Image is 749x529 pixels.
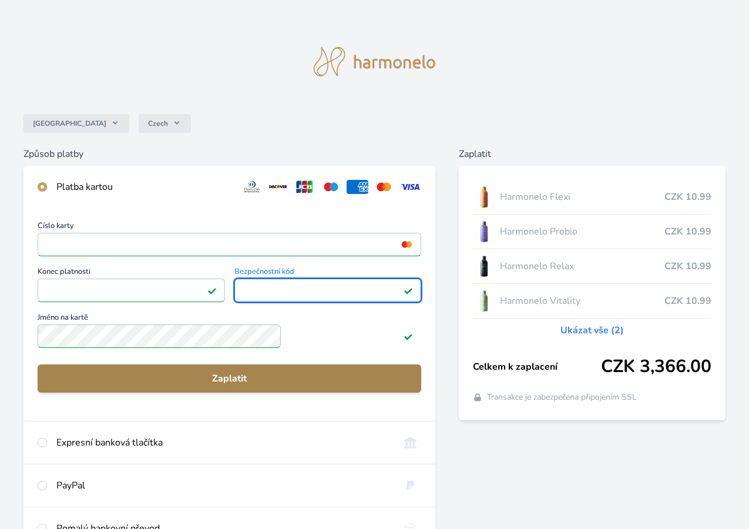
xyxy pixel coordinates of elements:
[399,478,421,493] img: paypal.svg
[23,147,435,161] h6: Způsob platby
[241,180,263,194] img: diners.svg
[473,286,495,316] img: CLEAN_VITALITY_se_stinem_x-lo.jpg
[139,114,191,133] button: Czech
[56,478,390,493] div: PayPal
[33,119,106,128] span: [GEOGRAPHIC_DATA]
[38,222,421,233] span: Číslo karty
[399,180,421,194] img: visa.svg
[473,252,495,281] img: CLEAN_RELAX_se_stinem_x-lo.jpg
[500,190,664,204] span: Harmonelo Flexi
[56,180,232,194] div: Platba kartou
[473,217,495,246] img: CLEAN_PROBIO_se_stinem_x-lo.jpg
[43,236,416,253] iframe: Iframe pro číslo karty
[601,356,711,377] span: CZK 3,366.00
[320,180,342,194] img: maestro.svg
[38,364,421,393] button: Zaplatit
[560,323,624,337] a: Ukázat vše (2)
[148,119,168,128] span: Czech
[664,225,711,239] span: CZK 10.99
[38,268,225,279] span: Konec platnosti
[373,180,395,194] img: mc.svg
[473,182,495,212] img: CLEAN_FLEXI_se_stinem_x-hi_(1)-lo.jpg
[487,391,637,403] span: Transakce je zabezpečena připojením SSL
[38,324,281,348] input: Jméno na kartěPlatné pole
[240,282,417,299] iframe: Iframe pro bezpečnostní kód
[23,114,129,133] button: [GEOGRAPHIC_DATA]
[234,268,422,279] span: Bezpečnostní kód
[473,360,601,374] span: Celkem k zaplacení
[404,332,413,341] img: Platné pole
[500,259,664,273] span: Harmonelo Relax
[56,436,390,450] div: Expresní banková tlačítka
[267,180,289,194] img: discover.svg
[399,436,421,450] img: onlineBanking_CZ.svg
[500,225,664,239] span: Harmonelo Probio
[294,180,315,194] img: jcb.svg
[664,190,711,204] span: CZK 10.99
[500,294,664,308] span: Harmonelo Vitality
[664,294,711,308] span: CZK 10.99
[664,259,711,273] span: CZK 10.99
[459,147,726,161] h6: Zaplatit
[47,371,412,386] span: Zaplatit
[404,286,413,295] img: Platné pole
[207,286,217,295] img: Platné pole
[43,282,220,299] iframe: Iframe pro datum vypršení platnosti
[314,47,436,76] img: logo.svg
[347,180,368,194] img: amex.svg
[38,314,421,324] span: Jméno na kartě
[399,239,415,250] img: mc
